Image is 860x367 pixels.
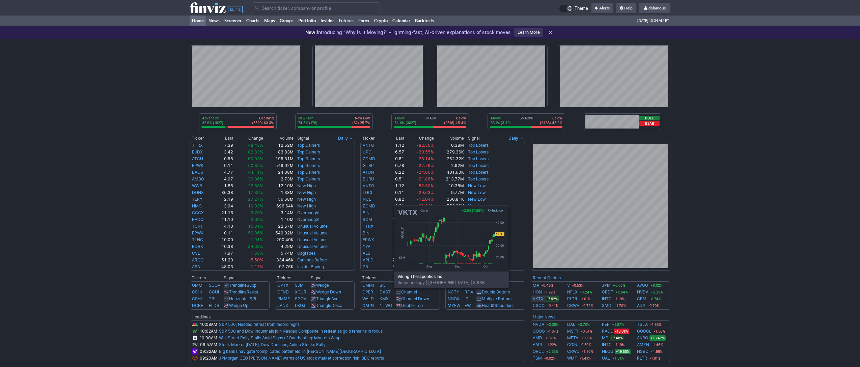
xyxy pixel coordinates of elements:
[602,335,608,341] a: MP
[602,282,611,289] a: JPM
[482,296,511,301] a: Multiple Bottom
[567,282,570,289] a: V
[297,251,315,256] a: Upgrades
[384,162,404,169] td: 0.78
[602,289,613,295] a: CRDF
[248,190,263,195] span: 17.39%
[219,349,381,354] a: Big banks navigate 'complicated battlefield' in [PERSON_NAME][GEOGRAPHIC_DATA]
[363,170,374,175] a: ATON
[372,16,390,26] a: Crypto
[190,16,206,26] a: Home
[448,289,459,294] a: NCTY
[192,197,202,202] a: TLRY
[363,224,373,229] a: TTRX
[192,230,203,235] a: EPWK
[298,120,317,125] p: 74.3% (179)
[297,170,320,175] a: Top Gainers
[363,143,374,148] a: VNTG
[540,120,562,125] p: (2433) 43.9%
[637,302,645,309] a: ADP
[192,296,202,301] a: CSHI
[491,120,511,125] p: 56.1% (3110)
[448,303,460,308] a: MYFW
[192,176,204,181] a: AMBO
[380,303,392,308] a: NTWO
[297,244,328,249] a: Unusual Volume
[363,156,375,161] a: ZCMD
[468,203,486,208] a: New Low
[482,289,510,294] a: Double Bottom
[244,16,262,26] a: Charts
[316,283,329,288] a: Wedge
[277,289,289,294] a: CFND
[384,142,404,149] td: 1.12
[214,135,233,142] th: Last
[384,216,404,223] td: 11.94
[214,230,233,236] td: 0.11
[297,143,320,148] a: Top Gainers
[405,135,434,142] th: Change
[413,16,437,26] a: Backtests
[214,209,233,216] td: 21.16
[209,289,219,294] a: CGUI
[363,183,374,188] a: VNTG
[637,289,648,295] a: NVDA
[209,303,219,308] a: FLDR
[192,289,202,294] a: CSHI
[263,196,294,203] td: 156.68M
[363,264,368,269] a: PB
[277,296,290,301] a: PMMF
[297,264,324,269] a: Insider Buying
[637,335,648,341] a: AKRO
[316,296,339,301] a: TriangleAsc.
[363,257,373,262] a: APLD
[465,289,473,294] a: RFIX
[316,303,342,308] a: TriangleDesc.
[567,321,575,328] a: DAL
[229,283,247,288] span: Trendline
[297,230,328,235] a: Unusual Volume
[533,275,561,280] b: Recent Quotes
[468,143,489,148] a: Top Losers
[380,289,391,294] a: DXST
[219,356,384,361] a: JPMorgan CEO [PERSON_NAME] warns of US stock market correction risk, BBC reports
[533,321,544,328] a: NVDA
[296,16,318,26] a: Portfolio
[637,355,647,362] a: PLTR
[219,335,340,340] a: Wall Street Rally Stalls Amid Signs of Overheating: Markets Wrap
[468,163,489,168] a: Top Losers
[336,16,356,26] a: Futures
[263,176,294,182] td: 2.73M
[214,196,233,203] td: 2.19
[514,28,543,37] a: Learn More
[263,169,294,176] td: 24.08M
[401,296,429,301] a: Channel Down
[637,295,646,302] a: CRM
[397,208,506,269] img: chart.ashx
[263,209,294,216] td: 3.14M
[363,163,374,168] a: GTBP
[263,156,294,162] td: 195.31M
[214,142,233,149] td: 17.39
[417,156,434,161] span: -28.14%
[297,136,309,141] span: Signal
[209,296,219,301] a: TBLL
[331,303,342,308] span: Desc.
[363,149,371,154] a: UPC
[297,217,320,222] a: Overbought
[192,183,202,188] a: WWR
[533,348,544,355] a: ORCL
[468,183,486,188] a: New Low
[248,197,263,202] span: 27.27%
[384,149,404,156] td: 6.57
[297,237,328,242] a: Unusual Volume
[380,296,389,301] a: KMX
[263,230,294,236] td: 549.02M
[192,170,203,175] a: BAOS
[384,230,404,236] td: 1.66
[533,335,542,341] a: AMD
[229,289,259,294] a: TrendlineResist.
[362,303,374,308] a: CAPN
[468,156,489,161] a: Top Losers
[338,135,348,142] span: Daily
